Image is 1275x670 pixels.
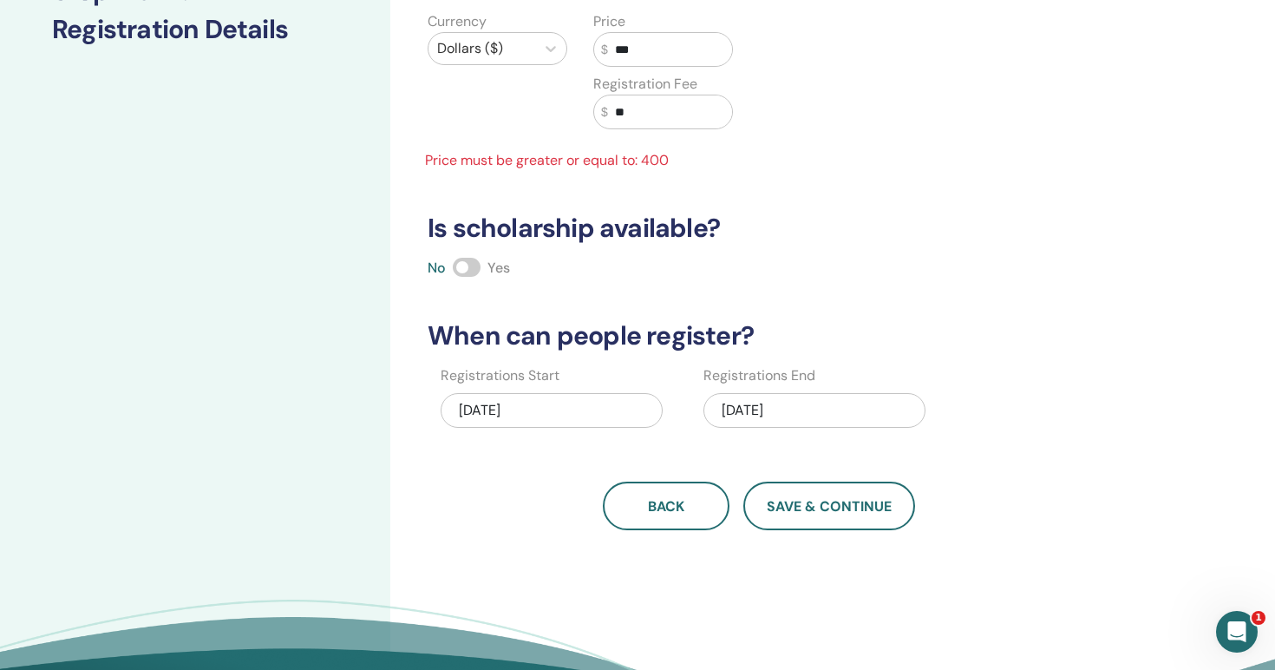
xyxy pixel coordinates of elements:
span: Price must be greater or equal to: 400 [415,150,746,171]
span: 1 [1252,611,1265,625]
span: Yes [487,259,510,277]
div: [DATE] [703,393,925,428]
label: Price [593,11,625,32]
button: Back [603,482,729,530]
label: Registration Fee [593,74,697,95]
button: Save & Continue [743,482,915,530]
span: $ [601,41,608,59]
h3: Registration Details [52,14,338,45]
label: Registrations Start [441,365,559,386]
span: $ [601,103,608,122]
iframe: Intercom live chat [1216,611,1258,653]
label: Registrations End [703,365,815,386]
h3: When can people register? [417,320,1101,351]
h3: Is scholarship available? [417,213,1101,244]
label: Currency [428,11,487,32]
span: Save & Continue [767,497,892,516]
div: [DATE] [441,393,663,428]
span: No [428,259,446,277]
span: Back [648,497,684,516]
